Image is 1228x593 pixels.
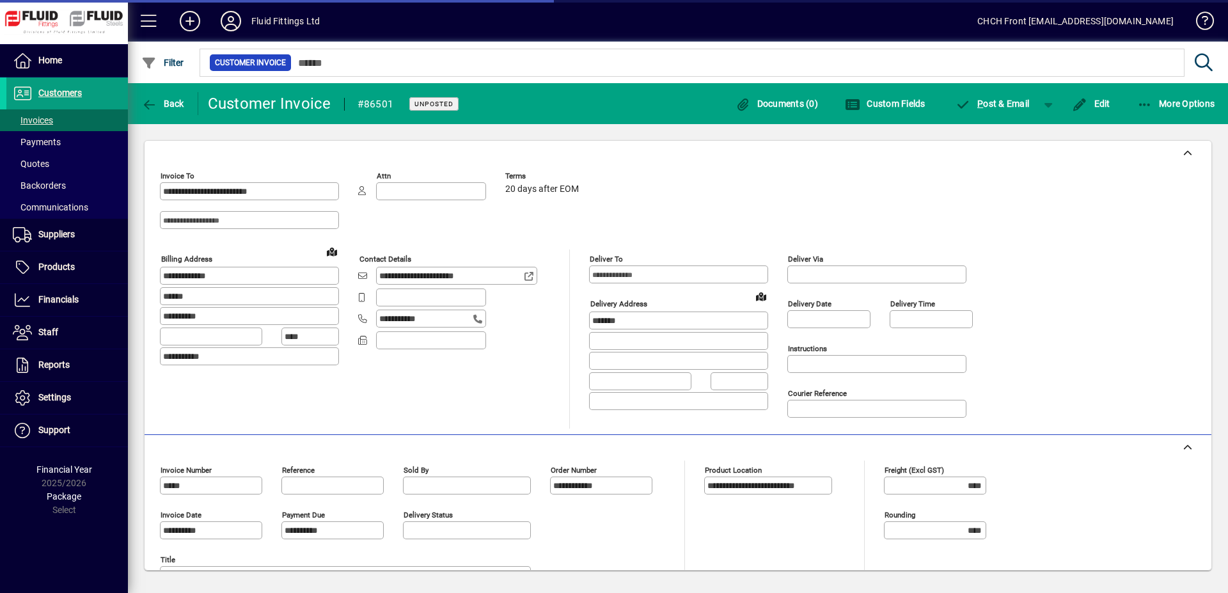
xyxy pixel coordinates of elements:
button: Post & Email [949,92,1036,115]
mat-label: Invoice To [161,171,194,180]
button: More Options [1134,92,1218,115]
span: Support [38,425,70,435]
mat-label: Sold by [404,466,429,475]
span: Home [38,55,62,65]
a: Financials [6,284,128,316]
span: ost & Email [956,99,1030,109]
span: Suppliers [38,229,75,239]
a: View on map [751,286,771,306]
mat-label: Reference [282,466,315,475]
mat-label: Attn [377,171,391,180]
span: Products [38,262,75,272]
a: Invoices [6,109,128,131]
span: Financials [38,294,79,304]
a: Quotes [6,153,128,175]
a: Settings [6,382,128,414]
span: 20 days after EOM [505,184,579,194]
a: Communications [6,196,128,218]
span: Payments [13,137,61,147]
span: Edit [1072,99,1110,109]
mat-label: Invoice number [161,466,212,475]
span: P [977,99,983,109]
button: Custom Fields [842,92,929,115]
mat-label: Instructions [788,344,827,353]
mat-label: Freight (excl GST) [885,466,944,475]
a: Payments [6,131,128,153]
mat-label: Title [161,555,175,564]
button: Documents (0) [732,92,821,115]
span: Quotes [13,159,49,169]
mat-label: Delivery status [404,510,453,519]
button: Add [169,10,210,33]
span: Financial Year [36,464,92,475]
div: #86501 [358,94,394,115]
span: Settings [38,392,71,402]
button: Profile [210,10,251,33]
button: Back [138,92,187,115]
app-page-header-button: Back [128,92,198,115]
span: Package [47,491,81,502]
span: Communications [13,202,88,212]
div: Fluid Fittings Ltd [251,11,320,31]
mat-label: Deliver To [590,255,623,264]
mat-label: Payment due [282,510,325,519]
span: Reports [38,360,70,370]
div: CHCH Front [EMAIL_ADDRESS][DOMAIN_NAME] [977,11,1174,31]
div: Customer Invoice [208,93,331,114]
mat-label: Deliver via [788,255,823,264]
button: Edit [1069,92,1114,115]
a: View on map [322,241,342,262]
a: Suppliers [6,219,128,251]
a: Home [6,45,128,77]
span: Filter [141,58,184,68]
span: Customers [38,88,82,98]
span: More Options [1137,99,1215,109]
mat-label: Order number [551,466,597,475]
mat-label: Delivery date [788,299,831,308]
span: Backorders [13,180,66,191]
a: Reports [6,349,128,381]
span: Terms [505,172,582,180]
a: Backorders [6,175,128,196]
a: Support [6,415,128,447]
span: Back [141,99,184,109]
mat-label: Courier Reference [788,389,847,398]
mat-label: Product location [705,466,762,475]
mat-label: Invoice date [161,510,201,519]
span: Unposted [414,100,453,108]
mat-label: Rounding [885,510,915,519]
a: Staff [6,317,128,349]
mat-label: Delivery time [890,299,935,308]
span: Custom Fields [845,99,925,109]
button: Filter [138,51,187,74]
span: Customer Invoice [215,56,286,69]
span: Invoices [13,115,53,125]
span: Documents (0) [735,99,818,109]
a: Products [6,251,128,283]
a: Knowledge Base [1186,3,1212,44]
span: Staff [38,327,58,337]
